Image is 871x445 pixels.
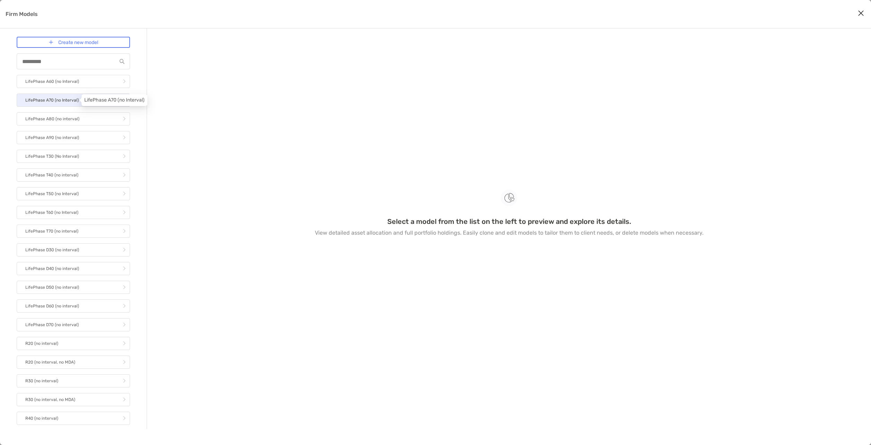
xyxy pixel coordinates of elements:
a: R20 (no interval) [17,337,130,350]
a: LifePhase A90 (no interval) [17,131,130,144]
img: input icon [120,59,124,64]
a: LifePhase D50 (no interval) [17,281,130,294]
p: R20 (no interval) [25,339,58,348]
button: Close modal [856,8,866,19]
p: LifePhase D70 (no interval) [25,321,79,329]
p: Firm Models [6,10,38,18]
p: LifePhase A90 (no interval) [25,133,79,142]
a: LifePhase D40 (no interval) [17,262,130,275]
p: LifePhase D30 (no interval) [25,246,79,254]
a: R30 (no interval, no MDA) [17,393,130,406]
a: LifePhase A70 (no Interval) [17,94,130,107]
p: LifePhase D40 (no interval) [25,264,79,273]
p: R30 (no interval, no MDA) [25,395,75,404]
p: R30 (no interval) [25,377,58,385]
a: LifePhase T60 (no Interval) [17,206,130,219]
h3: Select a model from the list on the left to preview and explore its details. [387,217,631,226]
p: LifePhase T50 (no Interval) [25,190,79,198]
p: R40 (no interval) [25,414,58,423]
p: LifePhase T40 (no interval) [25,171,78,180]
p: LifePhase A60 (no Interval) [25,77,79,86]
p: LifePhase A70 (no Interval) [25,96,79,105]
p: LifePhase T60 (no Interval) [25,208,78,217]
p: R20 (no interval, no MDA) [25,358,75,367]
a: LifePhase D30 (no interval) [17,243,130,256]
a: R30 (no interval) [17,374,130,387]
a: LifePhase T40 (no interval) [17,168,130,182]
a: LifePhase T30 (No Interval) [17,150,130,163]
a: LifePhase T50 (no Interval) [17,187,130,200]
a: R20 (no interval, no MDA) [17,356,130,369]
p: LifePhase T70 (no interval) [25,227,78,236]
p: LifePhase D60 (no interval) [25,302,79,311]
p: LifePhase D50 (no interval) [25,283,79,292]
a: LifePhase A60 (no Interval) [17,75,130,88]
a: LifePhase D70 (no interval) [17,318,130,331]
div: LifePhase A70 (no Interval) [81,94,147,106]
a: R40 (no interval) [17,412,130,425]
a: LifePhase T70 (no interval) [17,225,130,238]
a: Create new model [17,37,130,48]
p: LifePhase T30 (No Interval) [25,152,79,161]
a: LifePhase A80 (no interval) [17,112,130,125]
a: LifePhase D60 (no interval) [17,299,130,313]
p: LifePhase A80 (no interval) [25,115,79,123]
p: View detailed asset allocation and full portfolio holdings. Easily clone and edit models to tailo... [315,228,704,237]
